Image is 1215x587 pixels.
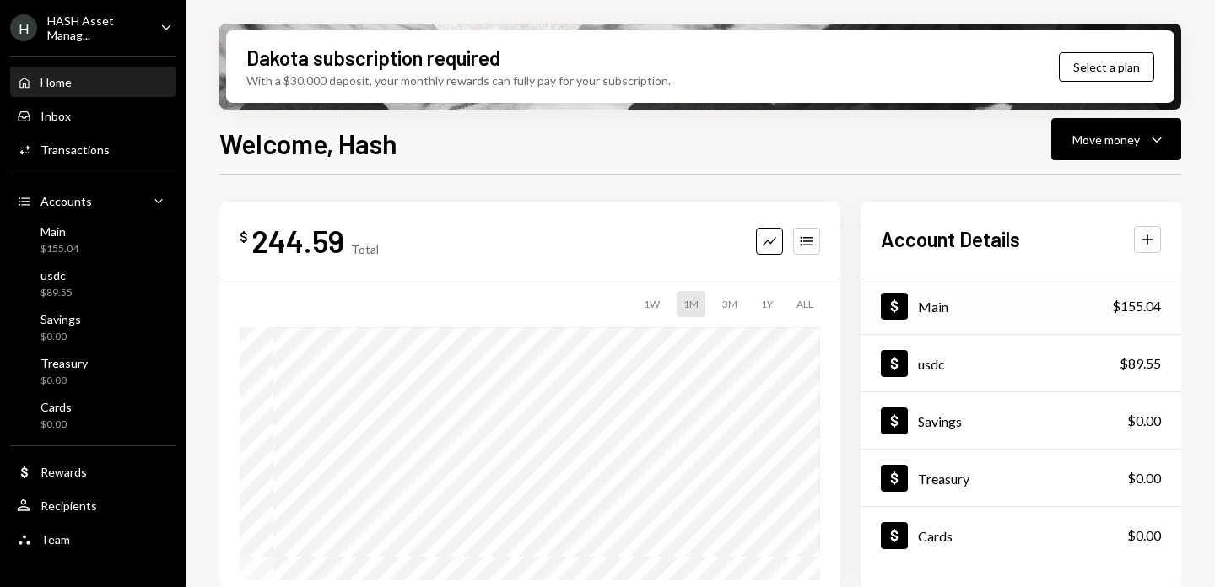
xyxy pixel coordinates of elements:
[10,100,175,131] a: Inbox
[10,307,175,347] a: Savings$0.00
[40,143,110,157] div: Transactions
[351,242,379,256] div: Total
[240,229,248,245] div: $
[10,395,175,435] a: Cards$0.00
[754,291,780,317] div: 1Y
[40,465,87,479] div: Rewards
[40,532,70,547] div: Team
[40,330,81,344] div: $0.00
[10,186,175,216] a: Accounts
[715,291,744,317] div: 3M
[47,13,147,42] div: HASH Asset Manag...
[246,72,671,89] div: With a $30,000 deposit, your monthly rewards can fully pay for your subscription.
[637,291,667,317] div: 1W
[40,242,78,256] div: $155.04
[1072,131,1140,148] div: Move money
[10,263,175,304] a: usdc$89.55
[10,67,175,97] a: Home
[1051,118,1181,160] button: Move money
[40,356,88,370] div: Treasury
[40,268,73,283] div: usdc
[10,134,175,164] a: Transactions
[10,456,175,487] a: Rewards
[881,225,1020,253] h2: Account Details
[40,224,78,239] div: Main
[1127,411,1161,431] div: $0.00
[40,498,97,513] div: Recipients
[861,507,1181,563] a: Cards$0.00
[918,356,945,372] div: usdc
[251,222,344,260] div: 244.59
[40,312,81,326] div: Savings
[677,291,705,317] div: 1M
[40,286,73,300] div: $89.55
[10,490,175,520] a: Recipients
[918,299,948,315] div: Main
[861,392,1181,449] a: Savings$0.00
[40,374,88,388] div: $0.00
[219,127,397,160] h1: Welcome, Hash
[918,413,962,429] div: Savings
[40,194,92,208] div: Accounts
[1059,52,1154,82] button: Select a plan
[1120,353,1161,374] div: $89.55
[1127,468,1161,488] div: $0.00
[1127,525,1161,546] div: $0.00
[790,291,820,317] div: ALL
[918,528,953,544] div: Cards
[40,75,72,89] div: Home
[918,471,969,487] div: Treasury
[861,450,1181,506] a: Treasury$0.00
[40,400,72,414] div: Cards
[40,109,71,123] div: Inbox
[10,14,37,41] div: H
[40,417,72,432] div: $0.00
[861,277,1181,334] a: Main$155.04
[861,335,1181,391] a: usdc$89.55
[10,351,175,391] a: Treasury$0.00
[1112,296,1161,316] div: $155.04
[10,219,175,260] a: Main$155.04
[10,524,175,554] a: Team
[246,44,500,72] div: Dakota subscription required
